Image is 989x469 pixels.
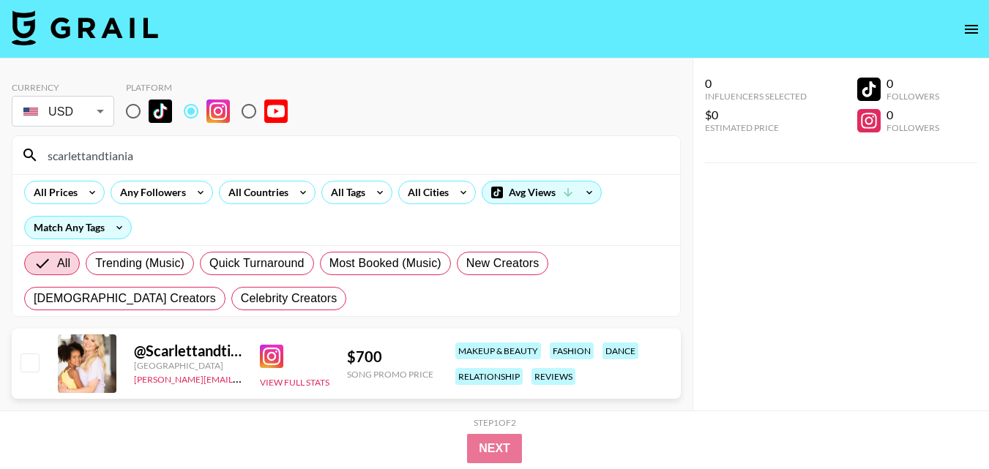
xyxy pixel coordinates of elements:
div: reviews [531,368,575,385]
div: All Tags [322,181,368,203]
button: Next [467,434,522,463]
span: [DEMOGRAPHIC_DATA] Creators [34,290,216,307]
button: View Full Stats [260,377,329,388]
div: relationship [455,368,523,385]
div: All Prices [25,181,81,203]
div: $ 700 [347,348,433,366]
div: All Cities [399,181,452,203]
div: Any Followers [111,181,189,203]
div: All Countries [220,181,291,203]
span: Most Booked (Music) [329,255,441,272]
div: Followers [887,122,939,133]
span: All [57,255,70,272]
div: Platform [126,82,299,93]
div: USD [15,99,111,124]
div: Match Any Tags [25,217,131,239]
div: 0 [705,76,807,91]
img: YouTube [264,100,288,123]
div: Followers [887,91,939,102]
div: Estimated Price [705,122,807,133]
div: Avg Views [482,181,601,203]
a: [PERSON_NAME][EMAIL_ADDRESS][DOMAIN_NAME] [134,371,351,385]
button: open drawer [957,15,986,44]
img: Grail Talent [12,10,158,45]
span: Quick Turnaround [209,255,305,272]
img: TikTok [149,100,172,123]
span: Celebrity Creators [241,290,337,307]
div: $0 [705,108,807,122]
div: Step 1 of 2 [474,417,516,428]
div: 0 [887,108,939,122]
div: [GEOGRAPHIC_DATA] [134,360,242,371]
img: Instagram [206,100,230,123]
span: New Creators [466,255,540,272]
div: 0 [887,76,939,91]
div: Currency [12,82,114,93]
img: Instagram [260,345,283,368]
input: Search by User Name [39,143,671,167]
div: dance [602,342,638,359]
div: makeup & beauty [455,342,541,359]
iframe: Drift Widget Chat Controller [916,396,971,451]
div: fashion [550,342,594,359]
div: Song Promo Price [347,369,433,380]
div: Influencers Selected [705,91,807,102]
div: @ Scarlettandtiania [134,342,242,360]
span: Trending (Music) [95,255,184,272]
